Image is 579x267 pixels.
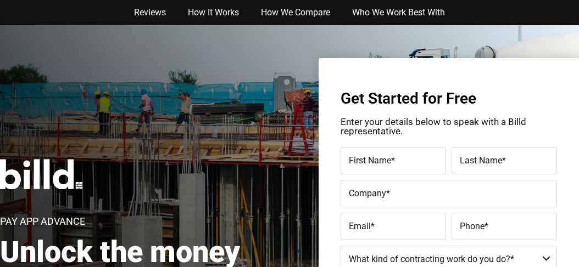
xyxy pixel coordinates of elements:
h3: Get Started for Free [341,91,557,106]
span: Email [349,221,371,231]
span: Phone [460,221,485,231]
span: First Name [349,155,391,166]
p: Enter your details below to speak with a Billd representative. [341,117,557,136]
span: Company [349,188,386,198]
span: Last Name [460,155,502,166]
